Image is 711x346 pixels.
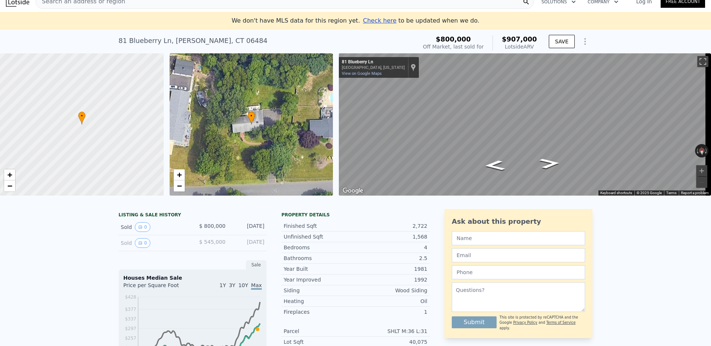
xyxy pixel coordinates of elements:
[118,212,267,219] div: LISTING & SALE HISTORY
[355,338,427,346] div: 40,075
[698,144,705,157] button: Reset the view
[177,181,181,190] span: −
[513,320,537,325] a: Privacy Policy
[339,53,711,196] div: Street View
[238,282,248,288] span: 10Y
[355,233,427,240] div: 1,568
[284,276,355,283] div: Year Improved
[546,320,575,325] a: Terms of Service
[220,282,226,288] span: 1Y
[284,308,355,316] div: Fireplaces
[502,43,537,50] div: Lotside ARV
[355,254,427,262] div: 2.5
[339,53,711,196] div: Map
[341,186,365,196] a: Open this area in Google Maps (opens a new window)
[284,327,355,335] div: Parcel
[121,222,187,232] div: Sold
[549,35,575,48] button: SAVE
[502,35,537,43] span: $907,000
[231,16,479,25] div: We don't have MLS data for this region yet.
[355,308,427,316] div: 1
[284,297,355,305] div: Heating
[174,169,185,180] a: Zoom in
[284,254,355,262] div: Bathrooms
[281,212,430,218] div: Property details
[355,276,427,283] div: 1992
[135,222,150,232] button: View historical data
[600,190,632,196] button: Keyboard shortcuts
[125,316,136,322] tspan: $337
[78,112,86,124] div: •
[705,144,709,157] button: Rotate clockwise
[475,158,514,173] path: Go West, Blueberry Ln
[248,113,255,119] span: •
[578,34,592,49] button: Show Options
[251,282,262,290] span: Max
[4,169,15,180] a: Zoom in
[355,244,427,251] div: 4
[695,144,699,157] button: Rotate counterclockwise
[342,65,405,70] div: [GEOGRAPHIC_DATA], [US_STATE]
[355,297,427,305] div: Oil
[7,181,12,190] span: −
[637,191,662,195] span: © 2025 Google
[248,112,255,124] div: •
[355,222,427,230] div: 2,722
[363,17,396,24] span: Check here
[78,113,86,119] span: •
[697,56,708,67] button: Toggle fullscreen view
[436,35,471,43] span: $800,000
[696,177,707,188] button: Zoom out
[284,287,355,294] div: Siding
[452,265,585,279] input: Phone
[177,170,181,179] span: +
[125,336,136,341] tspan: $257
[7,170,12,179] span: +
[125,326,136,331] tspan: $297
[284,265,355,273] div: Year Built
[355,287,427,294] div: Wood Siding
[123,282,193,293] div: Price per Square Foot
[666,191,677,195] a: Terms (opens in new tab)
[284,233,355,240] div: Unfinished Sqft
[199,239,226,245] span: $ 545,000
[342,59,405,65] div: 81 Blueberry Ln
[4,180,15,192] a: Zoom out
[174,180,185,192] a: Zoom out
[199,223,226,229] span: $ 800,000
[411,63,416,71] a: Show location on map
[355,327,427,335] div: SHLT M:36 L:31
[452,316,497,328] button: Submit
[284,222,355,230] div: Finished Sqft
[531,156,569,171] path: Go East, Blueberry Ln
[135,238,150,248] button: View historical data
[121,238,187,248] div: Sold
[229,282,235,288] span: 3Y
[342,71,382,76] a: View on Google Maps
[452,216,585,227] div: Ask about this property
[355,265,427,273] div: 1981
[696,165,707,176] button: Zoom in
[363,16,479,25] div: to be updated when we do.
[231,222,264,232] div: [DATE]
[341,186,365,196] img: Google
[246,260,267,270] div: Sale
[118,36,267,46] div: 81 Blueberry Ln , [PERSON_NAME] , CT 06484
[452,248,585,262] input: Email
[284,338,355,346] div: Lot Sqft
[500,315,585,331] div: This site is protected by reCAPTCHA and the Google and apply.
[284,244,355,251] div: Bedrooms
[231,238,264,248] div: [DATE]
[681,191,709,195] a: Report a problem
[125,295,136,300] tspan: $428
[125,307,136,312] tspan: $377
[123,274,262,282] div: Houses Median Sale
[452,231,585,245] input: Name
[423,43,484,50] div: Off Market, last sold for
